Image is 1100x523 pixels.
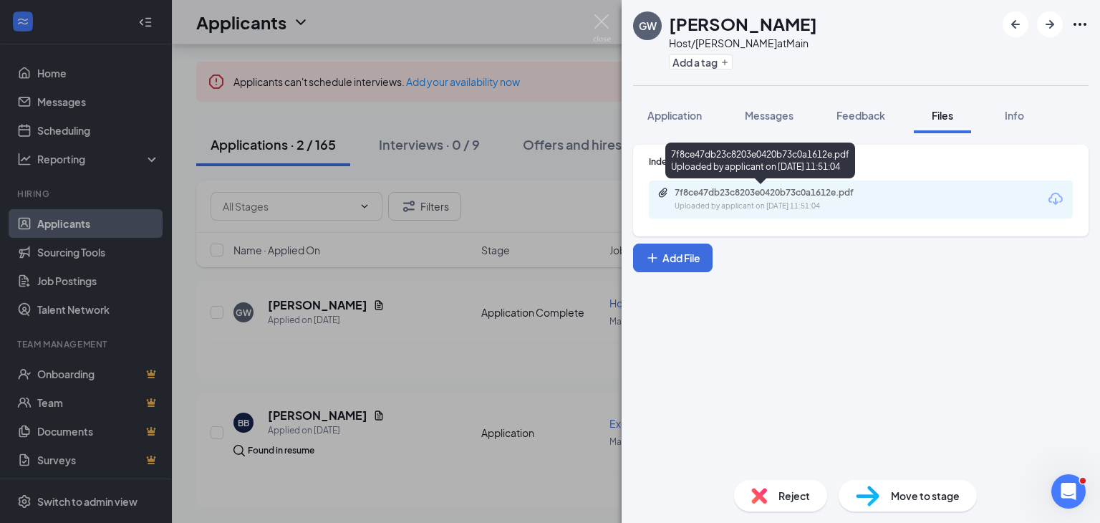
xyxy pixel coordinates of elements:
iframe: Intercom live chat [1051,474,1086,509]
div: 7f8ce47db23c8203e0420b73c0a1612e.pdf [675,187,875,198]
svg: Plus [645,251,660,265]
h1: [PERSON_NAME] [669,11,817,36]
span: Move to stage [891,488,960,504]
svg: Paperclip [657,187,669,198]
svg: Download [1047,191,1064,208]
div: Host/[PERSON_NAME] at Main [669,36,817,50]
div: Uploaded by applicant on [DATE] 11:51:04 [675,201,889,212]
button: ArrowLeftNew [1003,11,1028,37]
a: Paperclip7f8ce47db23c8203e0420b73c0a1612e.pdfUploaded by applicant on [DATE] 11:51:04 [657,187,889,212]
span: Files [932,109,953,122]
div: 7f8ce47db23c8203e0420b73c0a1612e.pdf Uploaded by applicant on [DATE] 11:51:04 [665,143,855,178]
div: GW [639,19,657,33]
span: Messages [745,109,793,122]
svg: Plus [720,58,729,67]
svg: Ellipses [1071,16,1089,33]
svg: ArrowRight [1041,16,1058,33]
span: Reject [778,488,810,504]
div: Indeed Resume [649,155,1073,168]
span: Info [1005,109,1024,122]
span: Application [647,109,702,122]
button: ArrowRight [1037,11,1063,37]
button: PlusAdd a tag [669,54,733,69]
svg: ArrowLeftNew [1007,16,1024,33]
button: Add FilePlus [633,244,713,272]
span: Feedback [836,109,885,122]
